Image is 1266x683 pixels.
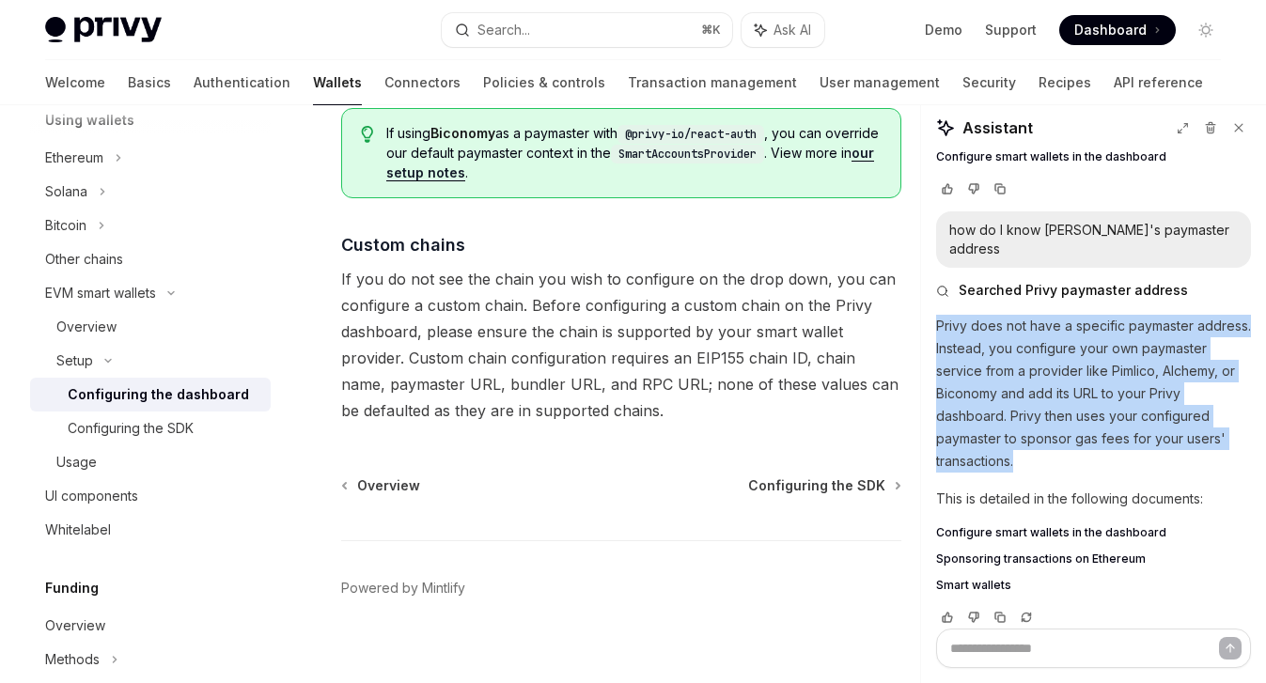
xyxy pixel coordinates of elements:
[30,378,271,411] a: Configuring the dashboard
[386,124,882,182] span: If using as a paymaster with , you can override our default paymaster context in the . View more ...
[483,60,605,105] a: Policies & controls
[936,149,1251,164] a: Configure smart wallets in the dashboard
[45,17,162,43] img: light logo
[30,445,271,479] a: Usage
[962,116,1033,139] span: Assistant
[1074,21,1147,39] span: Dashboard
[1114,60,1203,105] a: API reference
[45,614,105,637] div: Overview
[341,266,901,424] span: If you do not see the chain you wish to configure on the drop down, you can configure a custom ch...
[962,60,1016,105] a: Security
[384,60,461,105] a: Connectors
[56,316,117,338] div: Overview
[45,648,100,671] div: Methods
[748,476,885,495] span: Configuring the SDK
[611,145,764,163] code: SmartAccountsProvider
[1219,637,1242,660] button: Send message
[936,578,1011,593] span: Smart wallets
[774,21,811,39] span: Ask AI
[936,551,1146,567] span: Sponsoring transactions on Ethereum
[985,21,1037,39] a: Support
[45,485,138,507] div: UI components
[357,476,420,495] span: Overview
[959,281,1188,300] span: Searched Privy paymaster address
[1191,15,1221,45] button: Toggle dark mode
[820,60,940,105] a: User management
[1059,15,1176,45] a: Dashboard
[442,13,731,47] button: Search...⌘K
[936,525,1166,540] span: Configure smart wallets in the dashboard
[430,125,495,141] strong: Biconomy
[45,519,111,541] div: Whitelabel
[477,19,530,41] div: Search...
[30,310,271,344] a: Overview
[343,476,420,495] a: Overview
[748,476,899,495] a: Configuring the SDK
[30,242,271,276] a: Other chains
[628,60,797,105] a: Transaction management
[742,13,824,47] button: Ask AI
[45,60,105,105] a: Welcome
[30,479,271,513] a: UI components
[45,248,123,271] div: Other chains
[936,149,1166,164] span: Configure smart wallets in the dashboard
[701,23,721,38] span: ⌘ K
[936,578,1251,593] a: Smart wallets
[617,125,764,144] code: @privy-io/react-auth
[128,60,171,105] a: Basics
[68,417,194,440] div: Configuring the SDK
[936,551,1251,567] a: Sponsoring transactions on Ethereum
[936,281,1251,300] button: Searched Privy paymaster address
[341,232,465,257] span: Custom chains
[45,577,99,599] h5: Funding
[936,315,1251,473] p: Privy does not have a specific paymaster address. Instead, you configure your own paymaster servi...
[361,126,374,143] svg: Tip
[925,21,962,39] a: Demo
[313,60,362,105] a: Wallets
[341,579,465,598] a: Powered by Mintlify
[56,349,93,372] div: Setup
[194,60,290,105] a: Authentication
[30,609,271,643] a: Overview
[45,214,86,237] div: Bitcoin
[45,282,156,304] div: EVM smart wallets
[56,451,97,473] div: Usage
[30,411,271,445] a: Configuring the SDK
[1039,60,1091,105] a: Recipes
[949,221,1238,258] div: how do I know [PERSON_NAME]'s paymaster address
[45,147,103,169] div: Ethereum
[30,513,271,547] a: Whitelabel
[68,383,249,406] div: Configuring the dashboard
[936,525,1251,540] a: Configure smart wallets in the dashboard
[45,180,87,203] div: Solana
[936,488,1251,510] p: This is detailed in the following documents:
